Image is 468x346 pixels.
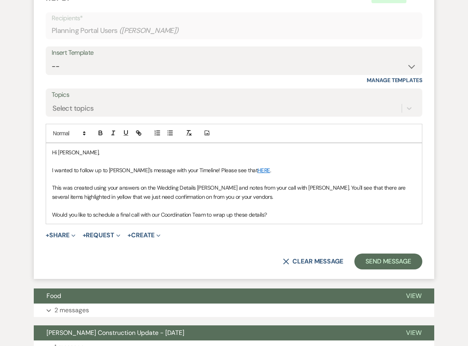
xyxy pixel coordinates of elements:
[257,167,270,174] a: HERE
[406,292,422,300] span: View
[128,232,131,238] span: +
[393,288,434,304] button: View
[83,232,120,238] button: Request
[83,232,86,238] span: +
[46,232,49,238] span: +
[46,232,75,238] button: Share
[393,325,434,340] button: View
[52,210,416,219] p: Would you like to schedule a final call with our Coordination Team to wrap up these details?
[119,25,179,36] span: ( [PERSON_NAME] )
[52,47,416,59] div: Insert Template
[46,292,61,300] span: Food
[34,325,393,340] button: [PERSON_NAME] Construction Update - [DATE]
[34,288,393,304] button: Food
[52,183,416,201] p: This was created using your answers on the Wedding Details [PERSON_NAME] and notes from your call...
[52,166,416,175] p: I wanted to follow up to [PERSON_NAME]'s message with your Timeline! Please see that .
[34,304,434,317] button: 2 messages
[52,23,416,38] div: Planning Portal Users
[52,103,94,113] div: Select topics
[46,329,184,337] span: [PERSON_NAME] Construction Update - [DATE]
[406,329,422,337] span: View
[128,232,161,238] button: Create
[52,89,416,101] label: Topics
[52,13,416,23] p: Recipients*
[367,77,422,84] a: Manage Templates
[283,258,343,265] button: Clear message
[354,254,422,269] button: Send Message
[52,148,416,157] p: Hi [PERSON_NAME],
[54,305,89,315] p: 2 messages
